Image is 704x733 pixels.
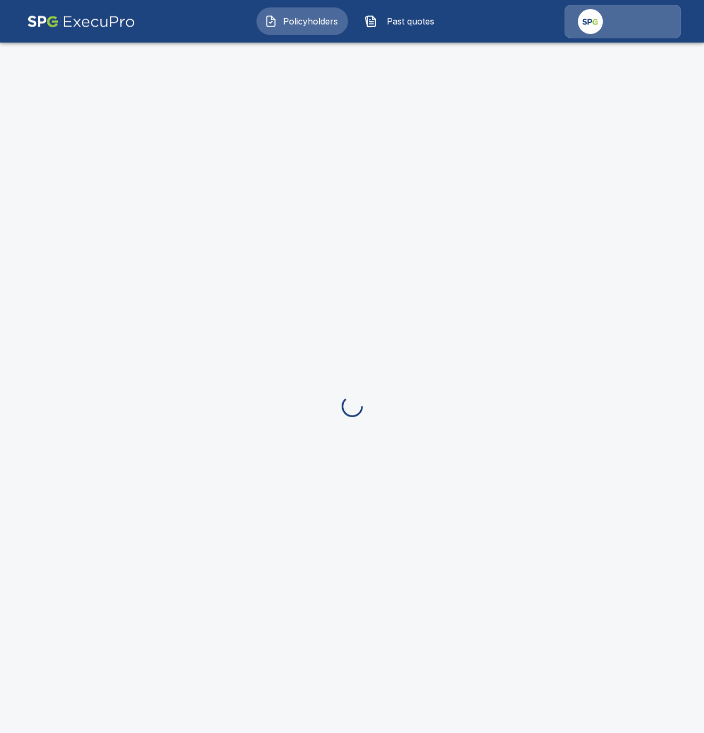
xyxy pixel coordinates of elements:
img: Past quotes Icon [365,15,377,28]
img: AA Logo [27,5,135,38]
img: Policyholders Icon [264,15,277,28]
span: Policyholders [281,15,340,28]
button: Past quotes IconPast quotes [357,7,448,35]
button: Policyholders IconPolicyholders [256,7,348,35]
span: Past quotes [382,15,440,28]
